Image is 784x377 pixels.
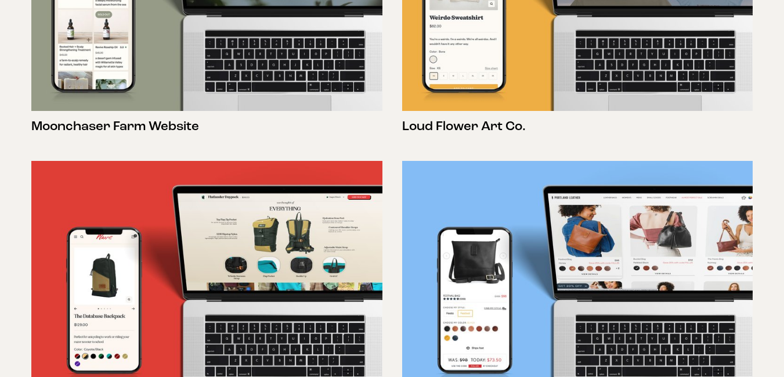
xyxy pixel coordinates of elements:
h3: Loud Flower Art Co. [402,118,753,135]
h3: Moonchaser Farm Website [31,118,382,135]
